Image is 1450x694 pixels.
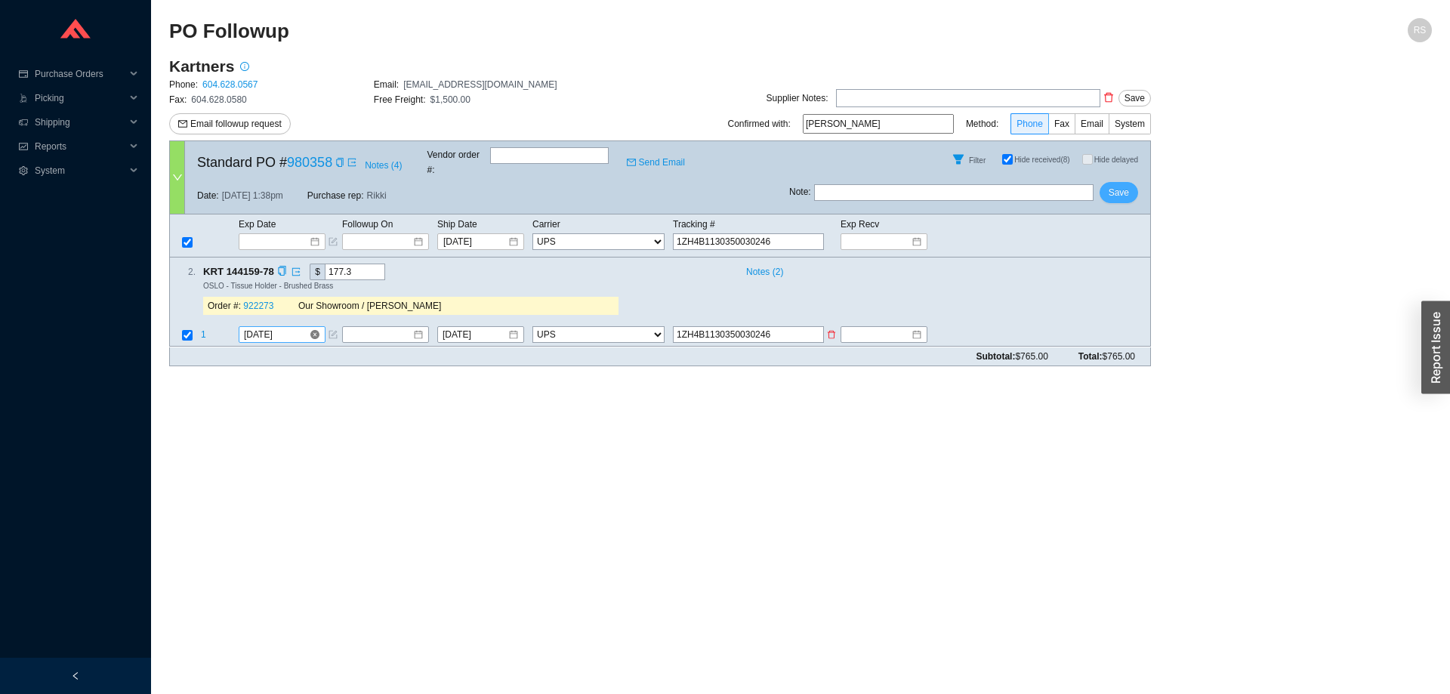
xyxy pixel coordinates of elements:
[976,349,1047,364] span: Subtotal:
[170,264,196,279] div: 2 .
[1118,90,1151,106] button: Save
[287,155,332,170] a: 980358
[841,219,879,230] span: Exp Recv
[437,219,477,230] span: Ship Date
[35,159,125,183] span: System
[203,264,287,280] span: KRT 144159-78
[342,219,393,230] span: Followup On
[728,113,1151,134] div: Confirmed with: Method:
[190,116,282,131] span: Email followup request
[18,142,29,151] span: fund
[235,62,255,71] span: info-circle
[443,234,507,249] input: 8/14/2025
[169,56,234,77] h3: Kartners
[197,151,332,174] span: Standard PO #
[1054,119,1069,129] span: Fax
[35,62,125,86] span: Purchase Orders
[287,264,301,279] a: export
[244,328,309,343] input: 8/14/2025
[277,267,287,276] span: copy
[1100,87,1117,108] button: delete
[347,155,356,170] a: export
[202,79,258,90] a: 604.628.0567
[946,147,970,171] button: Filter
[1017,119,1043,129] span: Phone
[430,94,470,105] span: $1,500.00
[1125,91,1145,106] span: Save
[335,155,344,170] div: Copy
[178,119,187,130] span: mail
[1101,92,1116,103] span: delete
[310,331,319,340] span: close-circle
[364,157,403,168] button: Notes (4)
[1103,351,1135,362] span: $765.00
[239,219,276,230] span: Exp Date
[1081,119,1103,129] span: Email
[35,110,125,134] span: Shipping
[35,134,125,159] span: Reports
[374,79,399,90] span: Email:
[365,158,402,173] span: Notes ( 4 )
[1115,119,1145,129] span: System
[1014,156,1069,164] span: Hide received (8)
[191,94,246,105] span: 604.628.0580
[172,172,183,183] span: down
[374,94,426,105] span: Free Freight:
[298,301,441,312] span: Our Showroom / [PERSON_NAME]
[947,153,970,165] span: filter
[292,267,301,276] span: export
[169,79,198,90] span: Phone:
[1094,156,1138,164] span: Hide delayed
[169,113,291,134] button: mailEmail followup request
[307,188,364,203] span: Purchase rep:
[18,166,29,175] span: setting
[746,264,783,279] span: Notes ( 2 )
[789,184,811,201] span: Note :
[627,155,685,170] a: mailSend Email
[427,147,487,177] span: Vendor order # :
[234,56,255,77] button: info-circle
[222,188,283,203] span: [DATE] 1:38pm
[335,158,344,167] span: copy
[1109,185,1129,200] span: Save
[1015,351,1047,362] span: $765.00
[18,69,29,79] span: credit-card
[1002,154,1013,165] input: Hide received(8)
[1082,154,1093,165] input: Hide delayed
[329,331,338,340] span: form
[443,328,507,343] input: 8/14/2025
[71,671,80,680] span: left
[532,219,560,230] span: Carrier
[347,158,356,167] span: export
[969,156,986,165] span: Filter
[827,331,836,340] span: delete
[673,219,715,230] span: Tracking #
[197,188,219,203] span: Date:
[201,330,206,341] span: 1
[277,264,287,280] div: Copy
[243,301,273,312] a: 922273
[203,282,333,290] span: OSLO - Tissue Holder - Brushed Brass
[1078,349,1135,364] span: Total:
[310,264,325,280] div: $
[739,264,784,274] button: Notes (2)
[1100,182,1138,203] button: Save
[329,237,338,246] span: form
[169,94,187,105] span: Fax:
[767,91,828,106] div: Supplier Notes:
[627,158,636,167] span: mail
[367,188,387,203] span: Rikki
[169,18,1116,45] h2: PO Followup
[1414,18,1427,42] span: RS
[403,79,557,90] span: [EMAIL_ADDRESS][DOMAIN_NAME]
[35,86,125,110] span: Picking
[208,301,241,312] span: Order #:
